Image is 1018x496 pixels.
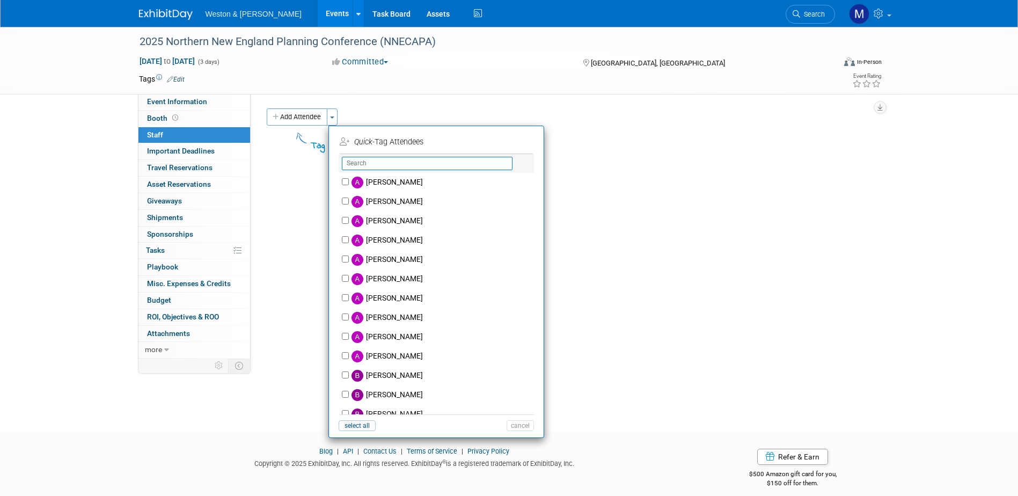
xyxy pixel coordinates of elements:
div: $150 off for them. [706,479,880,488]
label: [PERSON_NAME] [349,385,538,405]
a: Asset Reservations [138,177,250,193]
a: Search [786,5,835,24]
a: Misc. Expenses & Credits [138,276,250,292]
td: Toggle Event Tabs [228,359,250,373]
img: A.jpg [351,254,363,266]
a: Privacy Policy [467,447,509,455]
a: Giveaways [138,193,250,209]
div: Tag People [311,138,503,153]
a: Event Information [138,94,250,110]
label: [PERSON_NAME] [349,327,538,347]
span: Asset Reservations [147,180,211,188]
span: Weston & [PERSON_NAME] [206,10,302,18]
span: | [459,447,466,455]
span: Important Deadlines [147,147,215,155]
span: Tasks [146,246,165,254]
label: [PERSON_NAME] [349,347,538,366]
span: Playbook [147,262,178,271]
a: Contact Us [363,447,397,455]
a: Tasks [138,243,250,259]
a: Attachments [138,326,250,342]
span: [GEOGRAPHIC_DATA], [GEOGRAPHIC_DATA] [591,59,725,67]
td: Personalize Event Tab Strip [210,359,229,373]
img: B.jpg [351,370,363,382]
label: [PERSON_NAME] [349,366,538,385]
img: B.jpg [351,409,363,420]
span: Shipments [147,213,183,222]
label: [PERSON_NAME] [349,211,538,231]
span: [DATE] [DATE] [139,56,195,66]
div: Copyright © 2025 ExhibitDay, Inc. All rights reserved. ExhibitDay is a registered trademark of Ex... [139,456,691,469]
a: Blog [319,447,333,455]
label: [PERSON_NAME] [349,173,538,192]
img: A.jpg [351,215,363,227]
input: Search [342,157,512,170]
a: API [343,447,353,455]
button: Committed [328,56,392,68]
label: [PERSON_NAME] [349,269,538,289]
span: more [145,345,162,354]
img: A.jpg [351,235,363,246]
span: Booth [147,114,180,122]
label: [PERSON_NAME] [349,289,538,308]
span: ROI, Objectives & ROO [147,312,219,321]
a: ROI, Objectives & ROO [138,309,250,325]
div: 2025 Northern New England Planning Conference (NNECAPA) [136,32,819,52]
a: Playbook [138,259,250,275]
button: cancel [507,420,534,431]
img: A.jpg [351,351,363,362]
span: Travel Reservations [147,163,213,172]
img: B.jpg [351,389,363,401]
sup: ® [442,459,446,465]
i: Quick [354,137,372,147]
a: Refer & Earn [757,449,828,465]
img: Mary OMalley [849,4,869,24]
a: Important Deadlines [138,143,250,159]
span: | [334,447,341,455]
a: Terms of Service [407,447,457,455]
span: Giveaways [147,196,182,205]
label: [PERSON_NAME] [349,308,538,327]
button: select all [339,420,376,431]
span: | [355,447,362,455]
div: Event Rating [852,74,881,79]
span: (3 days) [197,59,219,65]
a: Sponsorships [138,227,250,243]
span: Staff [147,130,163,139]
span: Budget [147,296,171,304]
td: -Tag Attendees [340,134,531,151]
img: A.jpg [351,273,363,285]
span: Search [800,10,825,18]
label: [PERSON_NAME] [349,231,538,250]
span: to [162,57,172,65]
span: Booth not reserved yet [170,114,180,122]
span: Sponsorships [147,230,193,238]
a: more [138,342,250,358]
a: Staff [138,127,250,143]
div: In-Person [856,58,882,66]
span: | [398,447,405,455]
img: A.jpg [351,312,363,324]
label: [PERSON_NAME] [349,405,538,424]
span: Misc. Expenses & Credits [147,279,231,288]
td: Tags [139,74,185,84]
span: Event Information [147,97,207,106]
img: A.jpg [351,331,363,343]
span: Attachments [147,329,190,338]
a: Booth [138,111,250,127]
div: $500 Amazon gift card for you, [706,463,880,487]
a: Edit [167,76,185,83]
div: Event Format [772,56,882,72]
a: Travel Reservations [138,160,250,176]
label: [PERSON_NAME] [349,192,538,211]
label: [PERSON_NAME] [349,250,538,269]
a: Budget [138,293,250,309]
img: A.jpg [351,196,363,208]
a: Shipments [138,210,250,226]
img: A.jpg [351,177,363,188]
img: ExhibitDay [139,9,193,20]
button: Add Attendee [267,108,327,126]
img: A.jpg [351,293,363,304]
img: Format-Inperson.png [844,57,855,66]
